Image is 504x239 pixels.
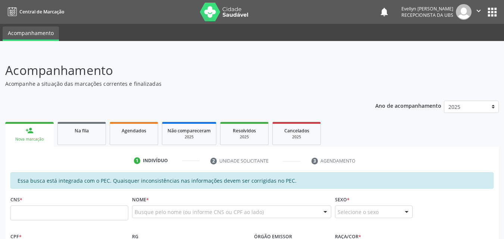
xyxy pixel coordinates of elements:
span: Agendados [122,128,146,134]
div: Essa busca está integrada com o PEC. Quaisquer inconsistências nas informações devem ser corrigid... [10,172,494,189]
span: Cancelados [284,128,309,134]
button: apps [486,6,499,19]
div: Indivíduo [143,157,168,164]
div: person_add [25,126,34,135]
p: Ano de acompanhamento [375,101,441,110]
div: 1 [134,157,141,164]
p: Acompanhe a situação das marcações correntes e finalizadas [5,80,351,88]
p: Acompanhamento [5,61,351,80]
div: 2025 [168,134,211,140]
div: Nova marcação [10,136,48,142]
div: 2025 [226,134,263,140]
img: img [456,4,472,20]
div: Evellyn [PERSON_NAME] [401,6,453,12]
span: Não compareceram [168,128,211,134]
span: Selecione o sexo [338,208,379,216]
span: Central de Marcação [19,9,64,15]
button: notifications [379,7,389,17]
span: Na fila [75,128,89,134]
button:  [472,4,486,20]
div: 2025 [278,134,315,140]
span: Busque pelo nome (ou informe CNS ou CPF ao lado) [135,208,264,216]
span: Recepcionista da UBS [401,12,453,18]
a: Central de Marcação [5,6,64,18]
label: CNS [10,194,22,205]
a: Acompanhamento [3,26,59,41]
i:  [475,7,483,15]
label: Nome [132,194,149,205]
span: Resolvidos [233,128,256,134]
label: Sexo [335,194,350,205]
